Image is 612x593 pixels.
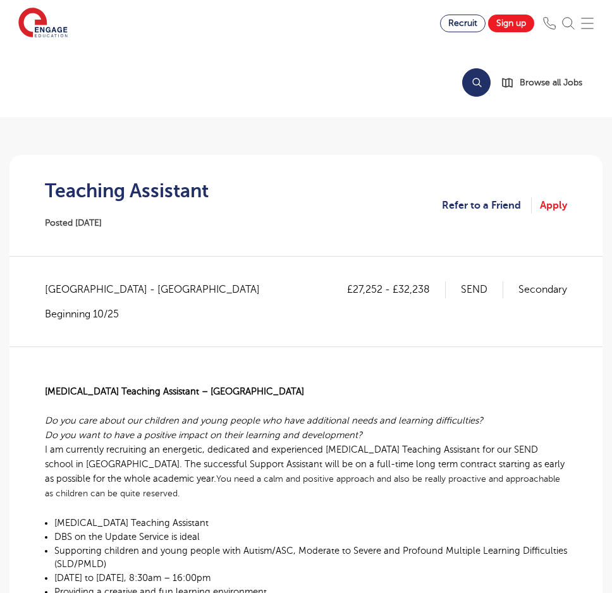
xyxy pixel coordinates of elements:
[543,17,556,30] img: Phone
[461,281,503,298] p: SEND
[45,430,362,440] span: Do you want to have a positive impact on their learning and development?
[462,68,491,97] button: Search
[45,218,102,228] span: Posted [DATE]
[448,18,477,28] span: Recruit
[540,197,567,214] a: Apply
[45,307,272,321] p: Beginning 10/25
[440,15,486,32] a: Recruit
[347,281,446,298] p: £27,252 - £32,238
[581,17,594,30] img: Mobile Menu
[45,474,560,498] span: You need a calm and positive approach and also be really proactive and approachable as children c...
[54,546,567,568] span: Supporting children and young people with Autism/ASC, Moderate to Severe and Profound Multiple Le...
[562,17,575,30] img: Search
[18,8,68,39] img: Engage Education
[54,532,200,542] span: DBS on the Update Service is ideal
[501,75,592,90] a: Browse all Jobs
[45,386,304,396] span: [MEDICAL_DATA] Teaching Assistant – [GEOGRAPHIC_DATA]
[520,75,582,90] span: Browse all Jobs
[45,415,483,425] span: Do you care about our children and young people who have additional needs and learning difficulties?
[45,281,272,298] span: [GEOGRAPHIC_DATA] - [GEOGRAPHIC_DATA]
[488,15,534,32] a: Sign up
[54,573,211,583] span: [DATE] to [DATE], 8:30am – 16:00pm
[45,444,565,484] span: I am currently recruiting an energetic, dedicated and experienced [MEDICAL_DATA] Teaching Assista...
[442,197,532,214] a: Refer to a Friend
[45,180,209,202] h1: Teaching Assistant
[518,281,567,298] p: Secondary
[54,518,209,528] span: [MEDICAL_DATA] Teaching Assistant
